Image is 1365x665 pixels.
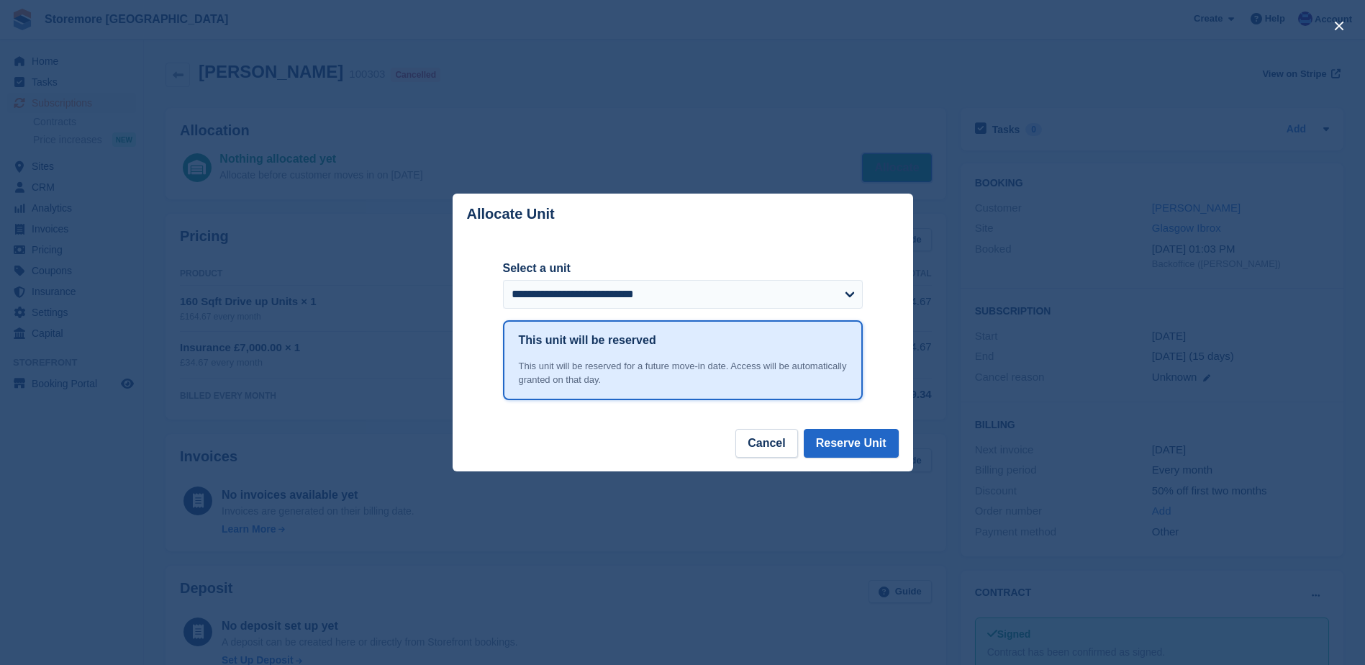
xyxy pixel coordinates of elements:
[1328,14,1351,37] button: close
[519,332,656,349] h1: This unit will be reserved
[519,359,847,387] div: This unit will be reserved for a future move-in date. Access will be automatically granted on tha...
[467,206,555,222] p: Allocate Unit
[804,429,899,458] button: Reserve Unit
[735,429,797,458] button: Cancel
[503,260,863,277] label: Select a unit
